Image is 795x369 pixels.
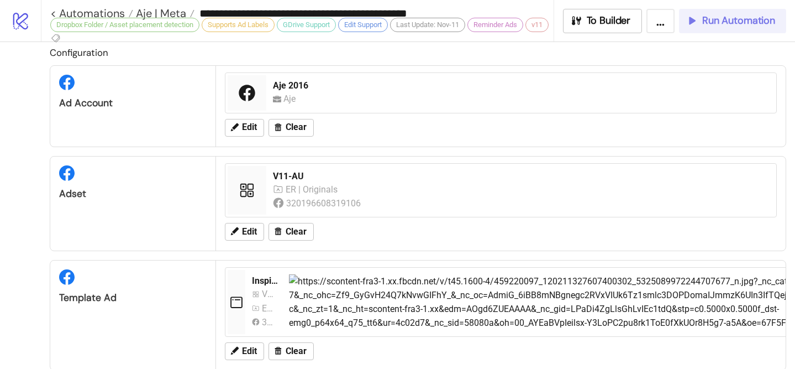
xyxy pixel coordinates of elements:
button: Run Automation [679,9,786,33]
div: V1-AU [262,287,276,301]
h2: Configuration [50,45,786,60]
div: Aje [283,92,301,106]
div: Template Ad [59,292,207,304]
div: Inspirational_BAU_NewDrop_Polished_MercurialMaxiDress_Image_20240917_Automatic_AU [252,275,280,287]
div: 320196608319106 [286,196,363,210]
button: Edit [225,119,264,137]
button: ... [646,9,675,33]
span: Run Automation [702,14,775,27]
span: Clear [286,346,307,356]
button: To Builder [563,9,643,33]
span: Aje | Meta [133,6,186,20]
div: Dropbox Folder / Asset placement detection [50,18,199,32]
span: Edit [242,227,257,237]
div: V11-AU [273,170,770,183]
div: Adset [59,188,207,200]
div: Aje 2016 [273,80,770,92]
div: Last Update: Nov-11 [390,18,465,32]
div: v11 [525,18,549,32]
button: Clear [268,342,314,360]
span: Edit [242,122,257,132]
div: Supports Ad Labels [202,18,275,32]
span: Clear [286,227,307,237]
button: Clear [268,223,314,241]
a: < Automations [50,8,133,19]
div: ER | Originals [262,302,276,315]
div: Ad Account [59,97,207,110]
div: Edit Support [338,18,388,32]
a: Aje | Meta [133,8,194,19]
span: To Builder [587,14,631,27]
button: Edit [225,342,264,360]
span: Clear [286,122,307,132]
div: GDrive Support [277,18,336,32]
button: Edit [225,223,264,241]
span: Edit [242,346,257,356]
div: ER | Originals [286,183,340,196]
div: Reminder Ads [467,18,523,32]
button: Clear [268,119,314,137]
div: 320196608319106 [262,315,276,329]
